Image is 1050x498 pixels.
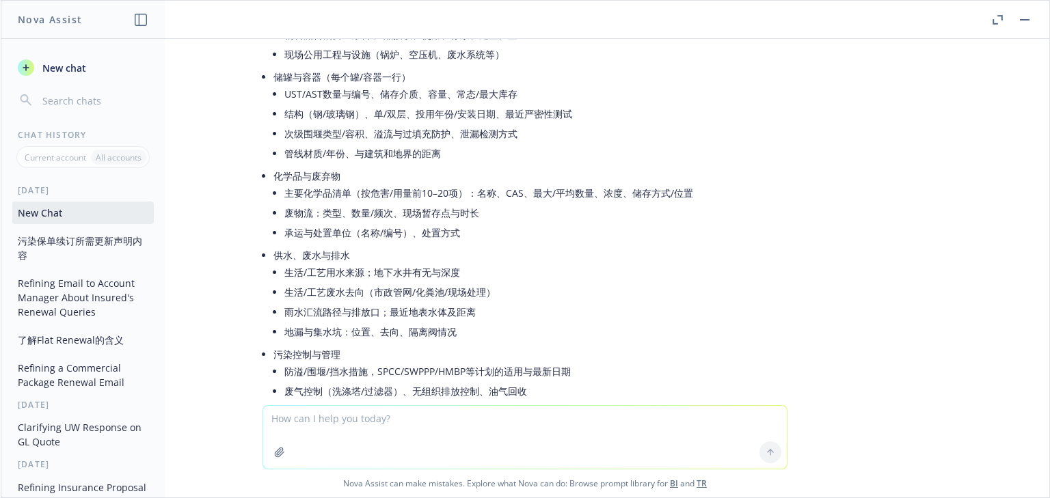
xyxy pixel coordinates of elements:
li: 管线材质/年份、与建筑和地界的距离 [284,143,787,163]
button: Refining a Commercial Package Renewal Email [12,357,154,393]
li: 结构（钢/玻璃钢）、单/双层、投用年份/安装日期、最近严密性测试 [284,104,787,124]
span: Nova Assist can make mistakes. Explore what Nova can do: Browse prompt library for and [6,469,1044,497]
div: [DATE] [1,399,165,411]
div: Chat History [1,129,165,141]
button: 了解Flat Renewal的含义 [12,329,154,351]
div: [DATE] [1,184,165,196]
li: 雨水汇流路径与排放口；最近地表水体及距离 [284,302,787,322]
li: 防溢/围堰/挡水措施，SPCC/SWPPP/HMBP等计划的适用与最新日期 [284,361,787,381]
li: 废物流：类型、数量/频次、现场暂存点与时长 [284,203,787,223]
li: 点检维护、监测报警制度与频次 [284,401,787,421]
p: All accounts [96,152,142,163]
li: 承运与处置单位（名称/编号）、处置方式 [284,223,787,243]
button: New chat [12,55,154,80]
p: 污染控制与管理 [273,347,787,361]
p: 化学品与废弃物 [273,169,787,183]
li: UST/AST数量与编号、储存介质、容量、常态/最大库存 [284,84,787,104]
input: Search chats [40,91,148,110]
li: 地漏与集水坑：位置、去向、隔离阀情况 [284,322,787,342]
p: 供水、废水与排水 [273,248,787,262]
span: New chat [40,61,86,75]
li: 生活/工艺用水来源；地下水井有无与深度 [284,262,787,282]
button: 污染保单续订所需更新声明内容 [12,230,154,266]
p: 储罐与容器（每个罐/容器一行） [273,70,787,84]
li: 废气控制（洗涤塔/过滤器）、无组织排放控制、油气回收 [284,381,787,401]
li: 次级围堰类型/容积、溢流与过填充防护、泄漏检测方式 [284,124,787,143]
button: Clarifying UW Response on GL Quote [12,416,154,453]
button: Refining Email to Account Manager About Insured's Renewal Queries [12,272,154,323]
div: [DATE] [1,458,165,470]
button: New Chat [12,202,154,224]
li: 生活/工艺废水去向（市政管网/化粪池/现场处理） [284,282,787,302]
li: 现场公用工程与设施（锅炉、空压机、废水系统等） [284,44,787,64]
a: TR [697,478,707,489]
li: 主要化学品清单（按危害/用量前10–20项）：名称、CAS、最大/平均数量、浓度、储存方式/位置 [284,183,787,203]
p: Current account [25,152,86,163]
h1: Nova Assist [18,12,82,27]
a: BI [670,478,678,489]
